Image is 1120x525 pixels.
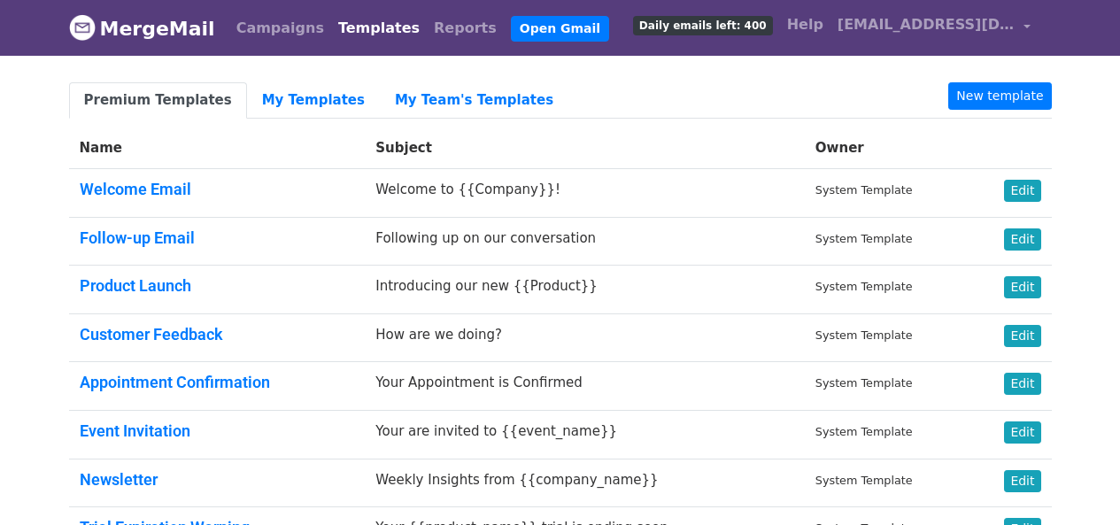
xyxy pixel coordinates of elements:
a: Help [780,7,830,42]
small: System Template [815,376,913,390]
td: Weekly Insights from {{company_name}} [365,459,805,507]
td: Following up on our conversation [365,217,805,266]
a: Daily emails left: 400 [626,7,780,42]
a: Edit [1004,421,1040,444]
th: Name [69,127,366,169]
a: Edit [1004,180,1040,202]
td: Your are invited to {{event_name}} [365,410,805,459]
a: My Team's Templates [380,82,568,119]
small: System Template [815,474,913,487]
a: Product Launch [80,276,191,295]
a: Templates [331,11,427,46]
small: System Template [815,328,913,342]
span: [EMAIL_ADDRESS][DOMAIN_NAME] [838,14,1015,35]
a: My Templates [247,82,380,119]
a: Edit [1004,373,1040,395]
a: Edit [1004,470,1040,492]
td: Your Appointment is Confirmed [365,362,805,411]
a: Edit [1004,276,1040,298]
a: [EMAIL_ADDRESS][DOMAIN_NAME] [830,7,1038,49]
a: Premium Templates [69,82,247,119]
span: Daily emails left: 400 [633,16,773,35]
a: New template [948,82,1051,110]
small: System Template [815,183,913,197]
a: Follow-up Email [80,228,195,247]
td: Introducing our new {{Product}} [365,266,805,314]
small: System Template [815,280,913,293]
th: Owner [805,127,970,169]
td: Welcome to {{Company}}! [365,169,805,218]
small: System Template [815,232,913,245]
a: Campaigns [229,11,331,46]
img: MergeMail logo [69,14,96,41]
a: Welcome Email [80,180,191,198]
th: Subject [365,127,805,169]
a: Event Invitation [80,421,190,440]
a: Customer Feedback [80,325,223,344]
a: Appointment Confirmation [80,373,270,391]
a: Edit [1004,228,1040,251]
a: Edit [1004,325,1040,347]
a: Newsletter [80,470,158,489]
small: System Template [815,425,913,438]
td: How are we doing? [365,313,805,362]
a: Reports [427,11,504,46]
a: MergeMail [69,10,215,47]
a: Open Gmail [511,16,609,42]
